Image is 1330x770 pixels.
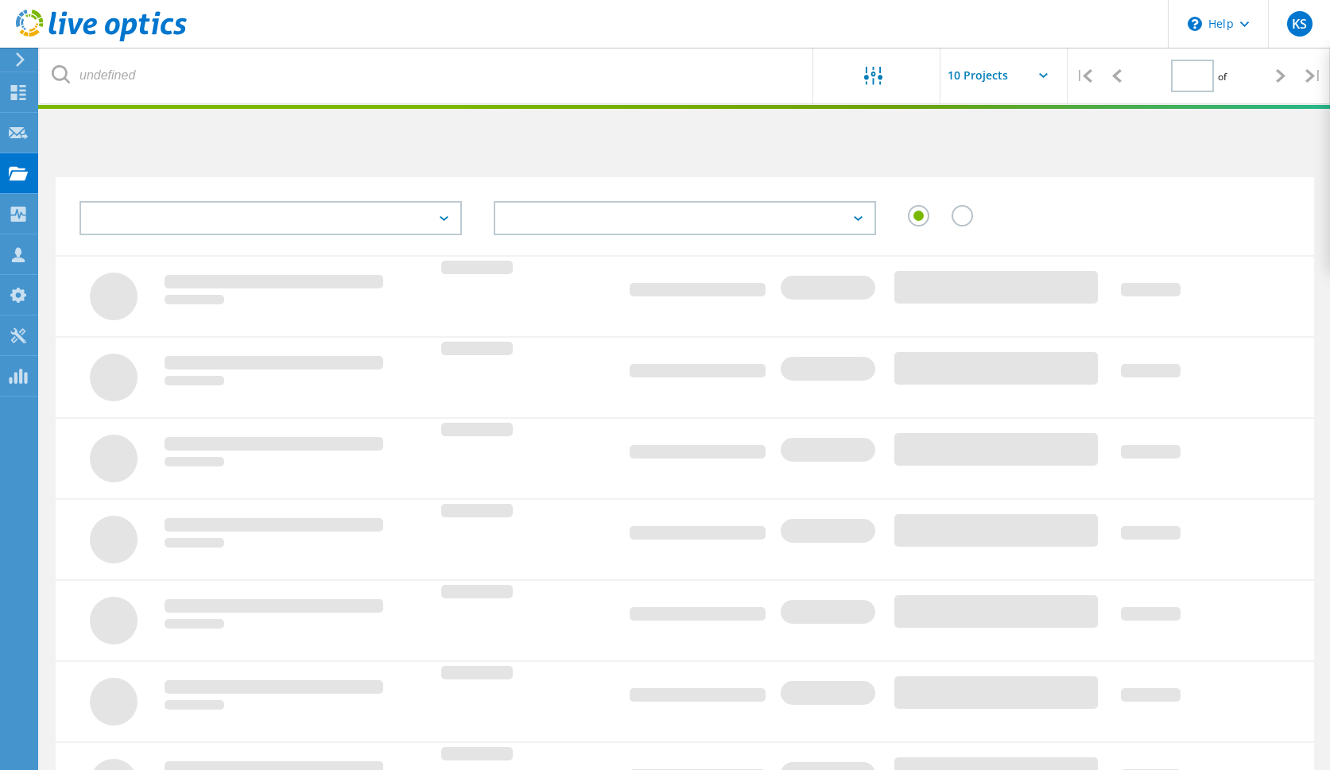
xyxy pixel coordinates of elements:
[1218,70,1227,83] span: of
[16,33,187,44] a: Live Optics Dashboard
[1292,17,1307,30] span: KS
[40,48,814,103] input: undefined
[1068,48,1100,104] div: |
[1188,17,1202,31] svg: \n
[1297,48,1330,104] div: |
